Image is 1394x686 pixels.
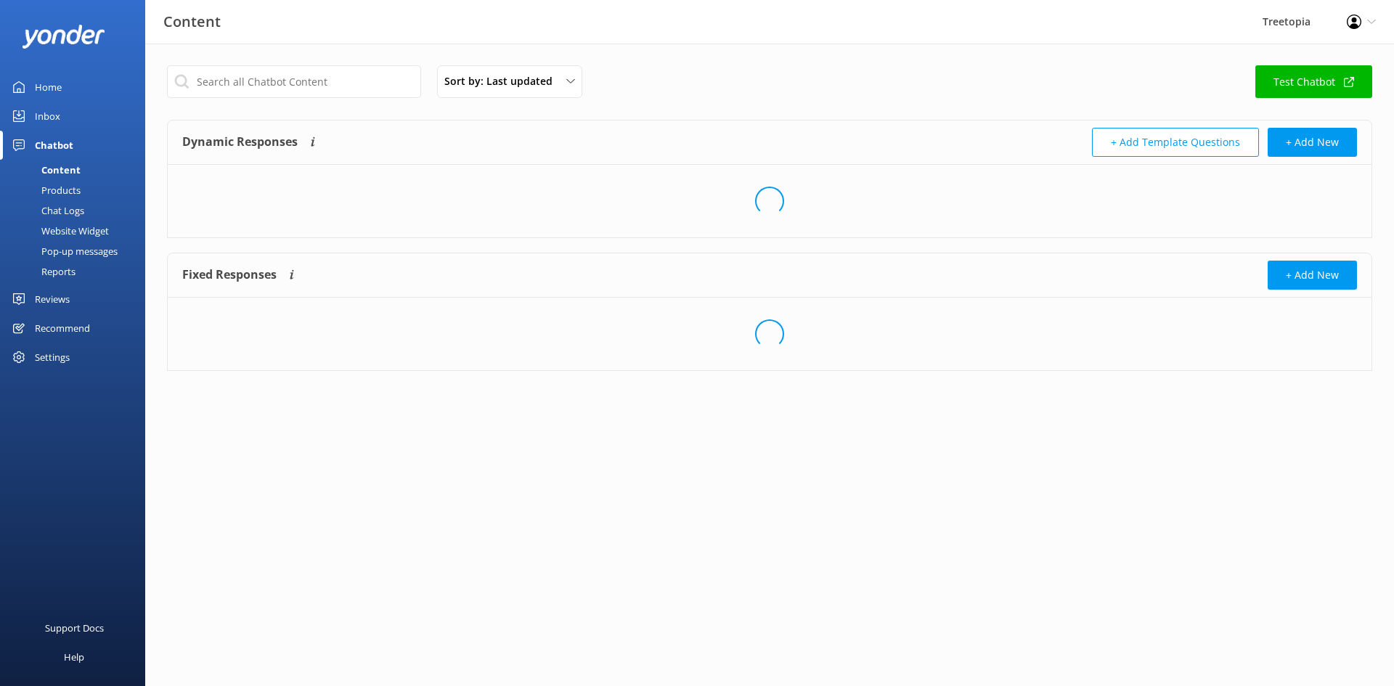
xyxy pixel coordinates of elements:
div: Content [9,160,81,180]
a: Pop-up messages [9,241,145,261]
div: Home [35,73,62,102]
div: Pop-up messages [9,241,118,261]
div: Reviews [35,285,70,314]
h4: Dynamic Responses [182,128,298,157]
h3: Content [163,10,221,33]
a: Chat Logs [9,200,145,221]
div: Reports [9,261,76,282]
a: Products [9,180,145,200]
h4: Fixed Responses [182,261,277,290]
div: Help [64,642,84,671]
button: + Add New [1268,261,1357,290]
div: Chatbot [35,131,73,160]
img: yonder-white-logo.png [22,25,105,49]
div: Support Docs [45,613,104,642]
span: Sort by: Last updated [444,73,561,89]
div: Website Widget [9,221,109,241]
button: + Add New [1268,128,1357,157]
a: Content [9,160,145,180]
a: Test Chatbot [1255,65,1372,98]
a: Website Widget [9,221,145,241]
input: Search all Chatbot Content [167,65,421,98]
button: + Add Template Questions [1092,128,1259,157]
div: Chat Logs [9,200,84,221]
div: Inbox [35,102,60,131]
a: Reports [9,261,145,282]
div: Products [9,180,81,200]
div: Recommend [35,314,90,343]
div: Settings [35,343,70,372]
